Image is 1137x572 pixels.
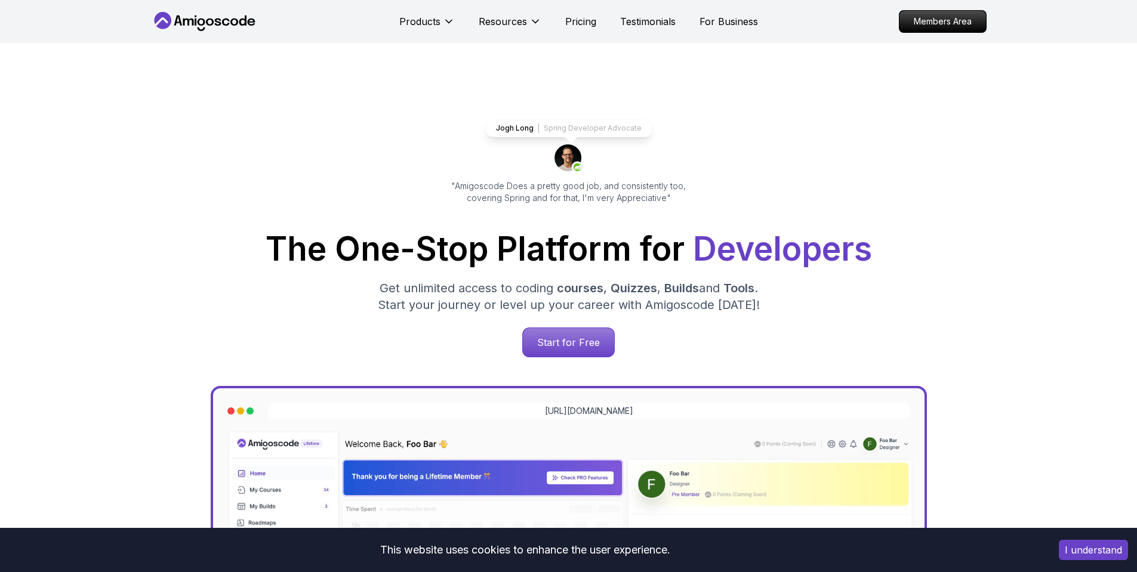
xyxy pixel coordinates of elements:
[1059,540,1128,560] button: Accept cookies
[557,281,603,295] span: courses
[620,14,676,29] a: Testimonials
[899,10,987,33] a: Members Area
[435,180,702,204] p: "Amigoscode Does a pretty good job, and consistently too, covering Spring and for that, I'm very ...
[479,14,541,38] button: Resources
[399,14,455,38] button: Products
[700,14,758,29] a: For Business
[664,281,699,295] span: Builds
[545,405,633,417] a: [URL][DOMAIN_NAME]
[161,233,977,265] h1: The One-Stop Platform for
[554,144,583,173] img: josh long
[565,14,596,29] a: Pricing
[523,328,614,357] p: Start for Free
[522,327,615,357] a: Start for Free
[496,123,534,133] p: Jogh Long
[723,281,754,295] span: Tools
[479,14,527,29] p: Resources
[544,123,642,133] p: Spring Developer Advocate
[899,11,986,32] p: Members Area
[611,281,657,295] span: Quizzes
[368,280,769,313] p: Get unlimited access to coding , , and . Start your journey or level up your career with Amigosco...
[399,14,440,29] p: Products
[9,537,1041,563] div: This website uses cookies to enhance the user experience.
[693,229,872,268] span: Developers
